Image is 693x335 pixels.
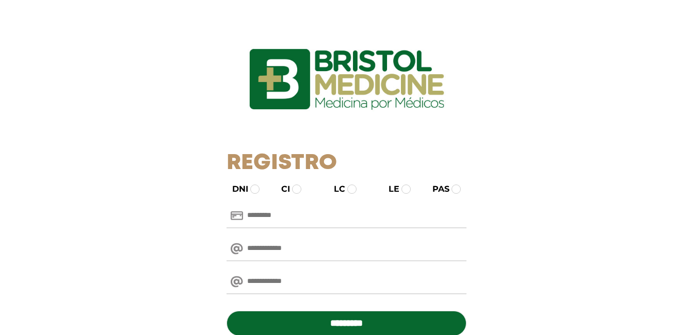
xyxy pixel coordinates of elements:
[227,150,466,176] h1: Registro
[423,183,449,195] label: PAS
[207,12,486,146] img: logo_ingresarbristol.jpg
[272,183,290,195] label: CI
[325,183,345,195] label: LC
[379,183,399,195] label: LE
[223,183,248,195] label: DNI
